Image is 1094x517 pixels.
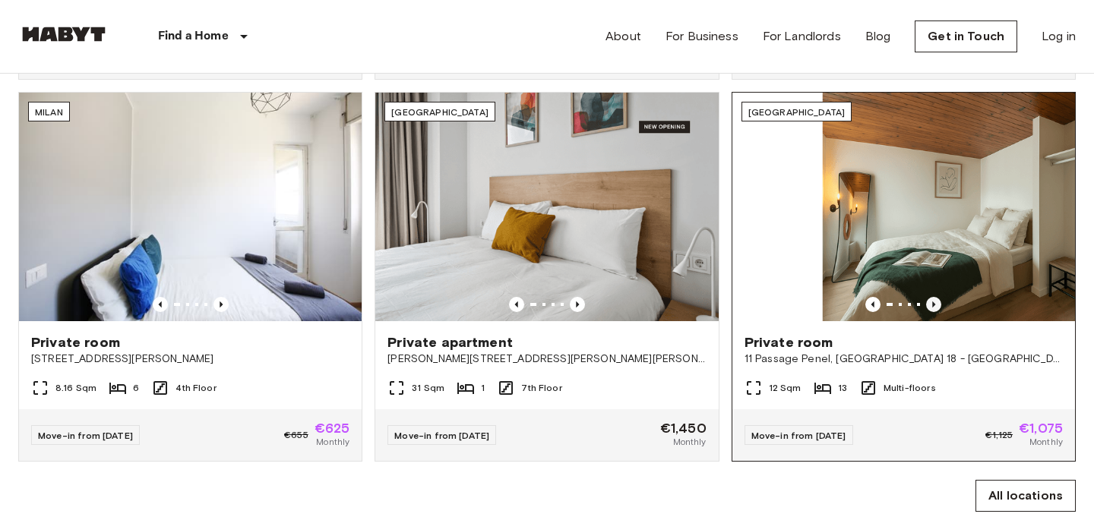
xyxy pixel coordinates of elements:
span: €625 [315,421,350,435]
span: Milan [35,106,63,118]
button: Previous image [213,297,229,312]
span: Monthly [673,435,707,449]
a: Previous imagePrevious image[GEOGRAPHIC_DATA]Private room11 Passage Penel, [GEOGRAPHIC_DATA] 18 -... [732,92,1076,462]
span: 4th Floor [175,381,216,395]
a: Log in [1042,27,1076,46]
span: 31 Sqm [412,381,444,395]
span: 12 Sqm [769,381,802,395]
span: €1,125 [985,428,1013,442]
span: [GEOGRAPHIC_DATA] [748,106,846,118]
span: [GEOGRAPHIC_DATA] [391,106,489,118]
span: Monthly [316,435,349,449]
img: Marketing picture of unit FR-18-011-001-012 [479,93,822,321]
button: Previous image [509,297,524,312]
span: Private room [31,333,120,351]
span: €1,075 [1019,421,1063,435]
span: 1 [481,381,485,395]
span: 6 [133,381,139,395]
a: For Business [666,27,738,46]
span: €1,450 [660,421,707,435]
img: Marketing picture of unit IT-14-111-001-006 [19,93,362,321]
img: Marketing picture of unit ES-15-102-734-001 [375,93,718,321]
span: 8.16 Sqm [55,381,96,395]
span: Move-in from [DATE] [38,430,133,441]
span: Multi-floors [884,381,936,395]
span: [STREET_ADDRESS][PERSON_NAME] [31,351,349,367]
a: All locations [975,480,1076,512]
img: Habyt [18,27,109,42]
span: Private apartment [387,333,513,351]
span: Move-in from [DATE] [751,430,846,441]
a: For Landlords [763,27,841,46]
button: Previous image [153,297,168,312]
span: [PERSON_NAME][STREET_ADDRESS][PERSON_NAME][PERSON_NAME] [387,351,706,367]
span: 7th Floor [521,381,561,395]
a: About [605,27,641,46]
a: Get in Touch [915,20,1017,52]
a: Marketing picture of unit ES-15-102-734-001Previous imagePrevious image[GEOGRAPHIC_DATA]Private a... [375,92,719,462]
span: Private room [745,333,833,351]
button: Previous image [926,297,941,312]
span: €655 [284,428,308,442]
button: Previous image [865,297,881,312]
button: Previous image [570,297,585,312]
a: Blog [865,27,891,46]
p: Find a Home [158,27,229,46]
span: 11 Passage Penel, [GEOGRAPHIC_DATA] 18 - [GEOGRAPHIC_DATA] [745,351,1063,367]
span: Monthly [1029,435,1063,449]
a: Marketing picture of unit IT-14-111-001-006Previous imagePrevious imageMilanPrivate room[STREET_A... [18,92,362,462]
span: Move-in from [DATE] [394,430,489,441]
span: 13 [838,381,847,395]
